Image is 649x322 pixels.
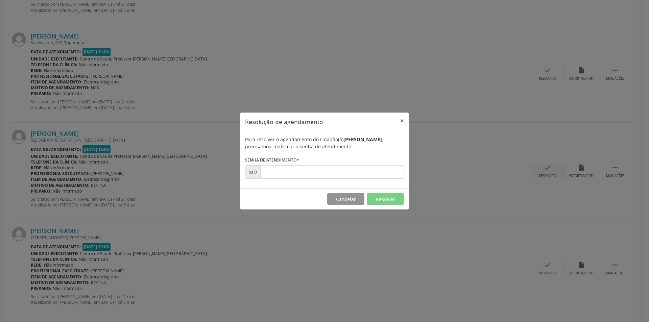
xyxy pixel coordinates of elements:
[367,193,404,205] button: Resolver
[245,165,261,179] div: MD
[245,136,404,150] div: Para resolver o agendamento do cidadão(ã) , precisamos confirmar a senha de atendimento.
[327,193,364,205] button: Cancelar
[395,113,409,129] button: Close
[343,136,382,143] b: [PERSON_NAME]
[245,117,323,126] h5: Resolução de agendamento
[245,155,299,165] label: Senha de atendimento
